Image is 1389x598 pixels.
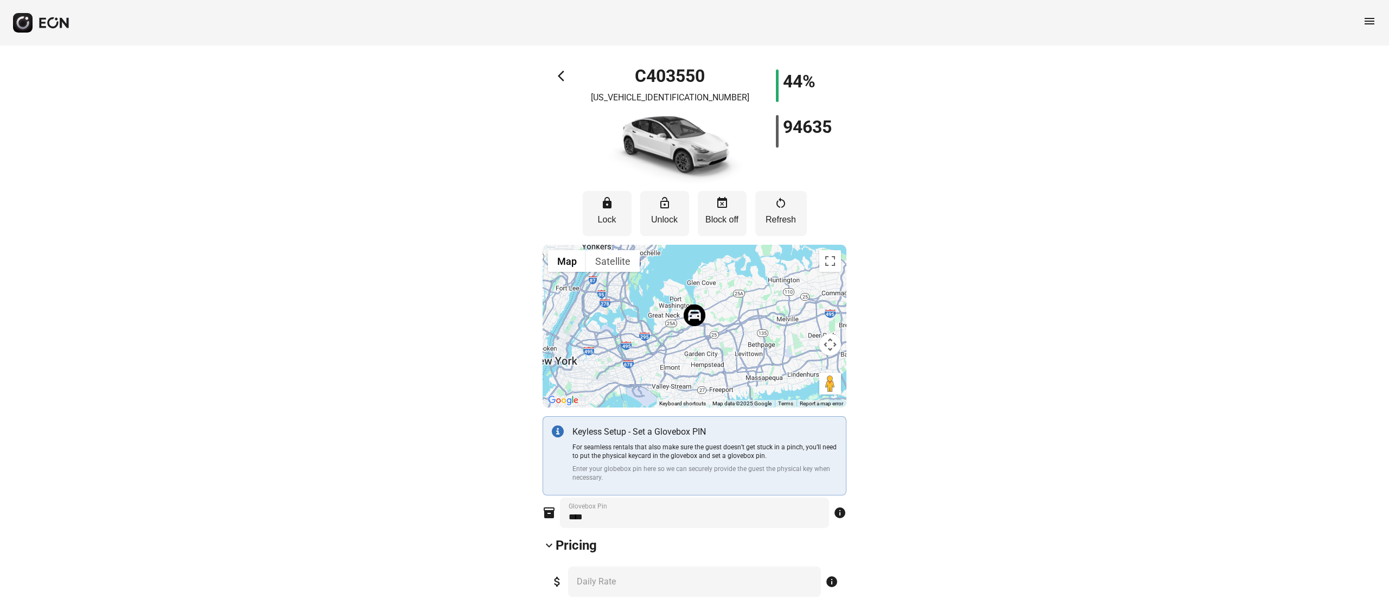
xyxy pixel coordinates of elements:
button: Show satellite imagery [586,250,640,272]
p: [US_VEHICLE_IDENTIFICATION_NUMBER] [591,91,749,104]
h2: Pricing [556,537,597,554]
button: Map camera controls [819,334,841,355]
img: Google [545,393,581,408]
img: car [594,109,746,185]
button: Drag Pegman onto the map to open Street View [819,373,841,395]
p: For seamless rentals that also make sure the guest doesn’t get stuck in a pinch, you’ll need to p... [572,443,837,460]
span: Map data ©2025 Google [712,400,772,406]
a: Terms (opens in new tab) [778,400,793,406]
span: info [825,575,838,588]
span: menu [1363,15,1376,28]
button: Refresh [755,191,807,236]
span: arrow_back_ios [558,69,571,82]
h1: 94635 [783,120,832,133]
a: Open this area in Google Maps (opens a new window) [545,393,581,408]
span: inventory_2 [543,506,556,519]
p: Lock [588,213,626,226]
span: lock_open [658,196,671,209]
button: Lock [583,191,632,236]
span: lock [601,196,614,209]
h1: C403550 [635,69,705,82]
label: Glovebox Pin [569,502,607,511]
p: Keyless Setup - Set a Glovebox PIN [572,425,837,438]
button: Show street map [548,250,586,272]
a: Report a map error [800,400,843,406]
p: Refresh [761,213,801,226]
h1: 44% [783,75,815,88]
p: Unlock [646,213,684,226]
button: Toggle fullscreen view [819,250,841,272]
button: Block off [698,191,747,236]
p: Block off [703,213,741,226]
p: Enter your globebox pin here so we can securely provide the guest the physical key when necessary. [572,465,837,482]
button: Unlock [640,191,689,236]
button: Keyboard shortcuts [659,400,706,408]
span: restart_alt [774,196,787,209]
span: info [833,506,846,519]
span: event_busy [716,196,729,209]
img: info [552,425,564,437]
span: keyboard_arrow_down [543,539,556,552]
span: attach_money [551,575,564,588]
